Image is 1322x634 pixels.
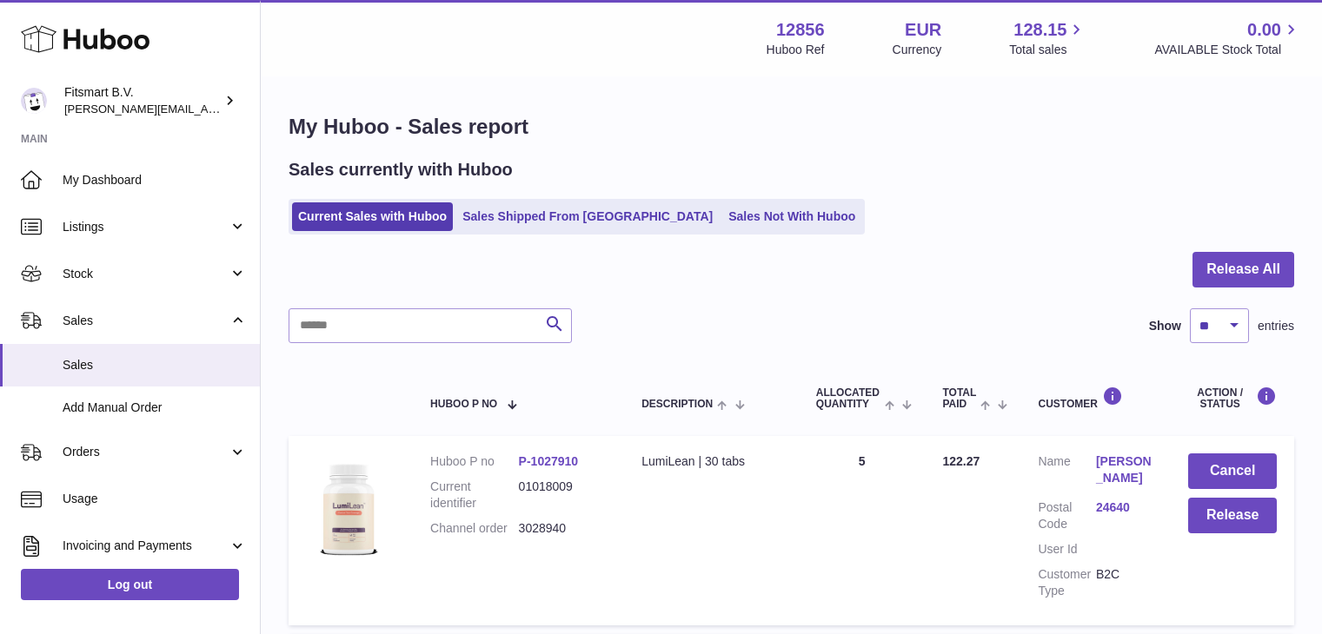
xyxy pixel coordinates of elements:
[816,387,880,410] span: ALLOCATED Quantity
[63,444,229,460] span: Orders
[456,202,719,231] a: Sales Shipped From [GEOGRAPHIC_DATA]
[905,18,941,42] strong: EUR
[1258,318,1294,334] span: entries
[289,113,1294,141] h1: My Huboo - Sales report
[21,88,47,114] img: jonathan@leaderoo.com
[519,479,608,512] dd: 01018009
[430,479,519,512] dt: Current identifier
[519,520,608,537] dd: 3028940
[430,520,519,537] dt: Channel order
[1038,386,1153,410] div: Customer
[1096,453,1153,486] a: [PERSON_NAME]
[1192,252,1294,287] button: Release All
[942,454,980,468] span: 122.27
[776,18,825,42] strong: 12856
[292,202,453,231] a: Current Sales with Huboo
[1038,566,1095,599] dt: Customer Type
[1038,541,1095,558] dt: User Id
[641,453,781,470] div: LumiLean | 30 tabs
[1009,18,1086,58] a: 128.15 Total sales
[1188,453,1277,489] button: Cancel
[63,172,247,188] span: My Dashboard
[430,453,519,470] dt: Huboo P no
[799,436,926,624] td: 5
[1038,453,1095,491] dt: Name
[1154,42,1301,58] span: AVAILABLE Stock Total
[306,453,393,570] img: 1736787917.png
[1149,318,1181,334] label: Show
[1013,18,1066,42] span: 128.15
[64,102,349,116] span: [PERSON_NAME][EMAIL_ADDRESS][DOMAIN_NAME]
[1247,18,1281,42] span: 0.00
[1188,498,1277,533] button: Release
[63,538,229,554] span: Invoicing and Payments
[63,357,247,373] span: Sales
[21,569,239,600] a: Log out
[63,313,229,329] span: Sales
[289,158,513,182] h2: Sales currently with Huboo
[63,266,229,282] span: Stock
[893,42,942,58] div: Currency
[430,399,497,410] span: Huboo P no
[1154,18,1301,58] a: 0.00 AVAILABLE Stock Total
[64,84,221,117] div: Fitsmart B.V.
[63,491,247,507] span: Usage
[767,42,825,58] div: Huboo Ref
[641,399,713,410] span: Description
[1188,386,1277,410] div: Action / Status
[722,202,861,231] a: Sales Not With Huboo
[1038,499,1095,532] dt: Postal Code
[1096,499,1153,516] a: 24640
[519,454,579,468] a: P-1027910
[63,219,229,235] span: Listings
[63,400,247,416] span: Add Manual Order
[942,387,976,410] span: Total paid
[1009,42,1086,58] span: Total sales
[1096,566,1153,599] dd: B2C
